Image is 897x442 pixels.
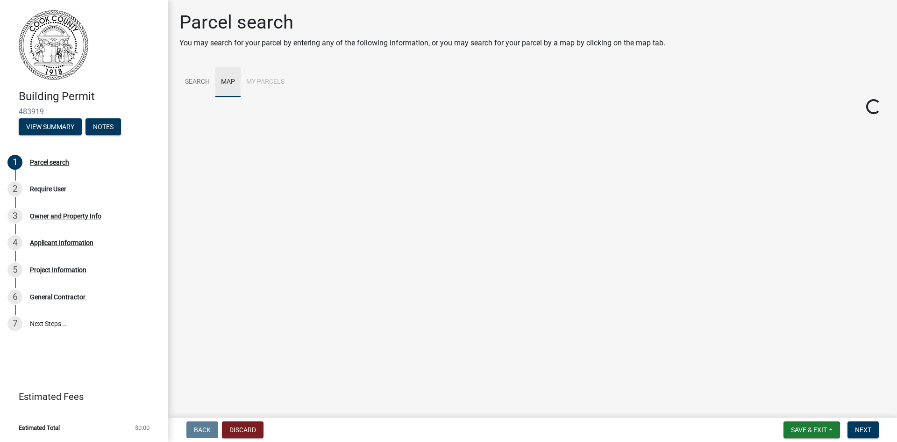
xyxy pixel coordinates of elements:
span: 483919 [19,107,149,116]
button: Notes [85,118,121,135]
div: 1 [7,155,22,170]
div: Require User [30,186,66,192]
div: Owner and Property Info [30,213,101,219]
img: Cook County, Georgia [19,10,88,80]
button: View Summary [19,118,82,135]
wm-modal-confirm: Summary [19,123,82,131]
div: 4 [7,235,22,250]
div: Project Information [30,267,86,273]
button: Next [847,421,879,438]
div: 6 [7,290,22,304]
div: 5 [7,262,22,277]
button: Discard [222,421,263,438]
span: Next [855,426,871,434]
span: $0.00 [135,425,149,431]
a: Search [179,67,215,97]
span: Estimated Total [19,425,60,431]
wm-modal-confirm: Notes [85,123,121,131]
a: Map [215,67,241,97]
div: 7 [7,316,22,331]
span: Back [194,426,211,434]
h1: Parcel search [179,11,665,34]
button: Back [186,421,218,438]
div: 2 [7,181,22,196]
div: General Contractor [30,294,85,300]
h4: Building Permit [19,90,161,103]
div: Parcel search [30,159,69,166]
div: 3 [7,209,22,224]
a: Estimated Fees [7,387,153,406]
span: Save & Exit [791,426,827,434]
button: Save & Exit [783,421,840,438]
p: You may search for your parcel by entering any of the following information, or you may search fo... [179,37,665,49]
div: Applicant Information [30,239,93,246]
